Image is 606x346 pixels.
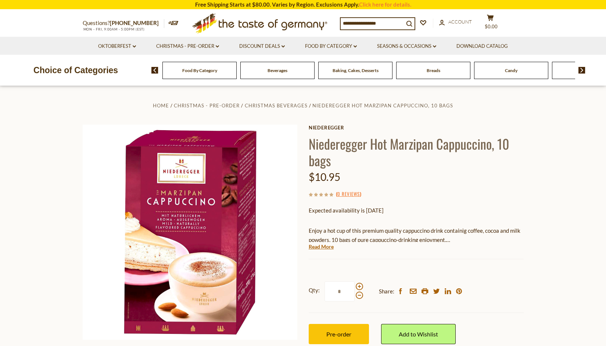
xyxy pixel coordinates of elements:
[379,287,394,296] span: Share:
[83,27,145,31] span: MON - FRI, 9:00AM - 5:00PM (EST)
[381,324,456,344] a: Add to Wishlist
[309,135,524,168] h1: Niederegger Hot Marzipan Cappuccino, 10 bags
[456,42,508,50] a: Download Catalog
[312,103,453,108] a: Niederegger Hot Marzipan Cappuccino, 10 bags
[377,42,436,50] a: Seasons & Occasions
[309,226,524,245] p: Enjoy a hot cup of this premium quality cappuccino drink containig coffee, cocoa and milk powders...
[505,68,517,73] a: Candy
[324,281,355,302] input: Qty:
[439,18,472,26] a: Account
[333,68,379,73] a: Baking, Cakes, Desserts
[309,171,340,183] span: $10.95
[83,18,164,28] p: Questions?
[268,68,287,73] a: Beverages
[182,68,217,73] a: Food By Category
[309,324,369,344] button: Pre-order
[578,67,585,74] img: next arrow
[326,331,351,338] span: Pre-order
[485,24,498,29] span: $0.00
[156,42,219,50] a: Christmas - PRE-ORDER
[427,68,440,73] a: Breads
[448,19,472,25] span: Account
[110,19,159,26] a: [PHONE_NUMBER]
[245,103,308,108] a: Christmas Beverages
[337,190,360,198] a: 0 Reviews
[359,1,411,8] a: Click here for details.
[174,103,240,108] a: Christmas - PRE-ORDER
[239,42,285,50] a: Discount Deals
[309,243,334,250] a: Read More
[480,14,502,33] button: $0.00
[98,42,136,50] a: Oktoberfest
[309,206,524,215] p: Expected availability is [DATE]
[336,190,361,197] span: ( )
[305,42,357,50] a: Food By Category
[151,67,158,74] img: previous arrow
[153,103,169,108] a: Home
[309,286,320,295] strong: Qty:
[309,125,524,131] a: Niederegger
[83,125,298,340] img: Niederegger Hot Marzipan Cappuccino, 10 bags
